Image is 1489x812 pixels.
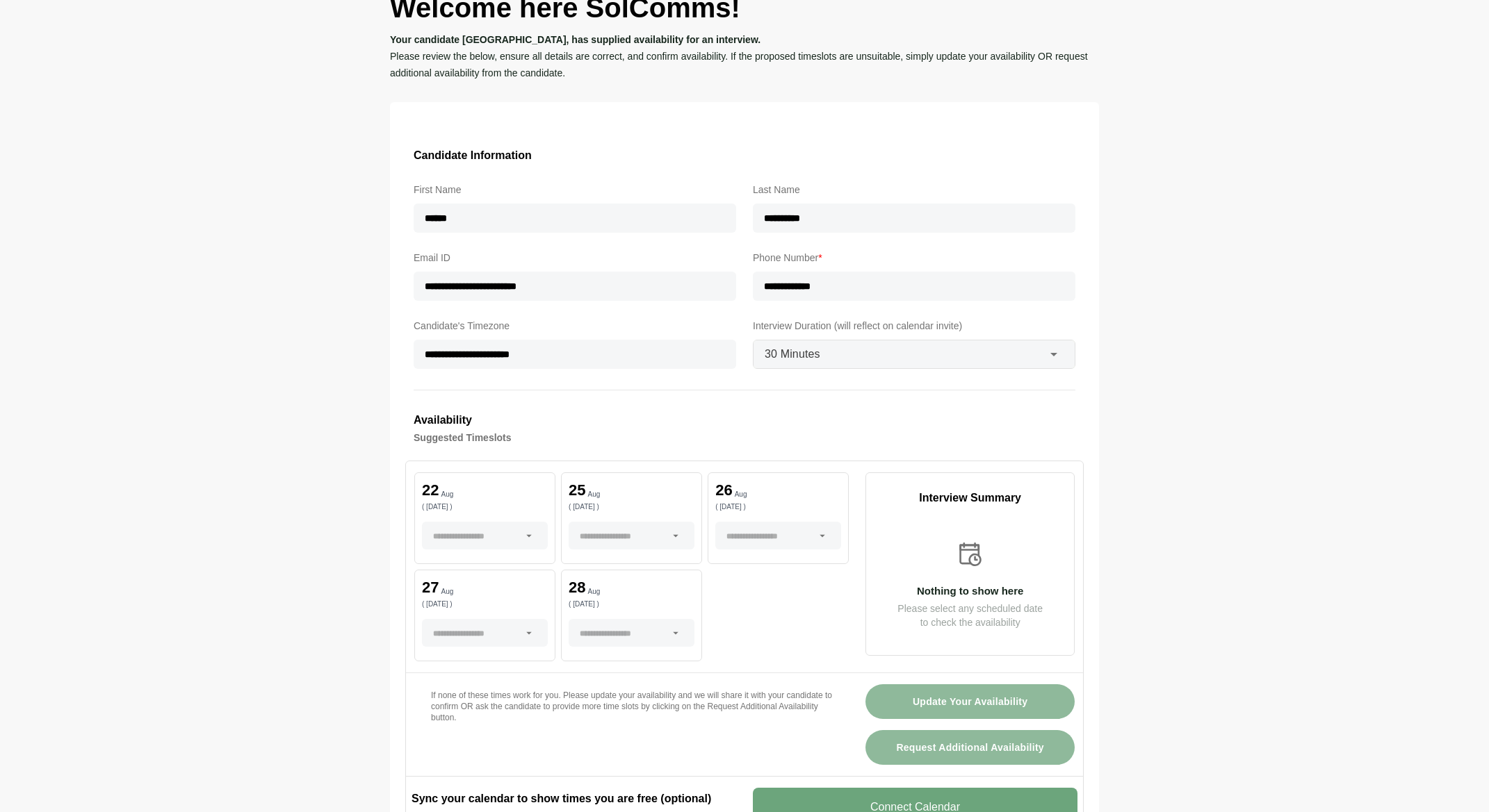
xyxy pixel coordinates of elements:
[865,684,1075,719] button: Update Your Availability
[588,588,601,595] p: Aug
[569,504,694,511] p: ( [DATE] )
[715,504,841,511] p: ( [DATE] )
[569,601,694,608] p: ( [DATE] )
[569,483,585,498] p: 25
[866,586,1074,596] p: Nothing to show here
[414,317,736,334] label: Candidate's Timezone
[414,429,1075,446] h4: Suggested Timeslots
[753,181,1075,198] label: Last Name
[412,790,736,807] h2: Sync your calendar to show times you are free (optional)
[390,31,1099,48] p: Your candidate [GEOGRAPHIC_DATA], has supplied availability for an interview.
[753,317,1075,334] label: Interview Duration (will reflect on calendar invite)
[569,580,585,595] p: 28
[414,411,1075,429] h3: Availability
[422,580,439,595] p: 27
[765,345,820,363] span: 30 Minutes
[422,504,548,511] p: ( [DATE] )
[735,491,747,498] p: Aug
[441,588,453,595] p: Aug
[865,730,1075,765] button: Request Additional Availability
[431,690,832,723] p: If none of these times work for you. Please update your availability and we will share it with yo...
[715,483,732,498] p: 26
[588,491,601,498] p: Aug
[414,147,1075,165] h3: Candidate Information
[422,601,548,608] p: ( [DATE] )
[753,249,1075,266] label: Phone Number
[422,483,439,498] p: 22
[441,491,453,498] p: Aug
[956,540,985,569] img: calender
[390,48,1099,81] p: Please review the below, ensure all details are correct, and confirm availability. If the propose...
[414,249,736,266] label: Email ID
[866,602,1074,629] p: Please select any scheduled date to check the availability
[866,490,1074,506] p: Interview Summary
[414,181,736,198] label: First Name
